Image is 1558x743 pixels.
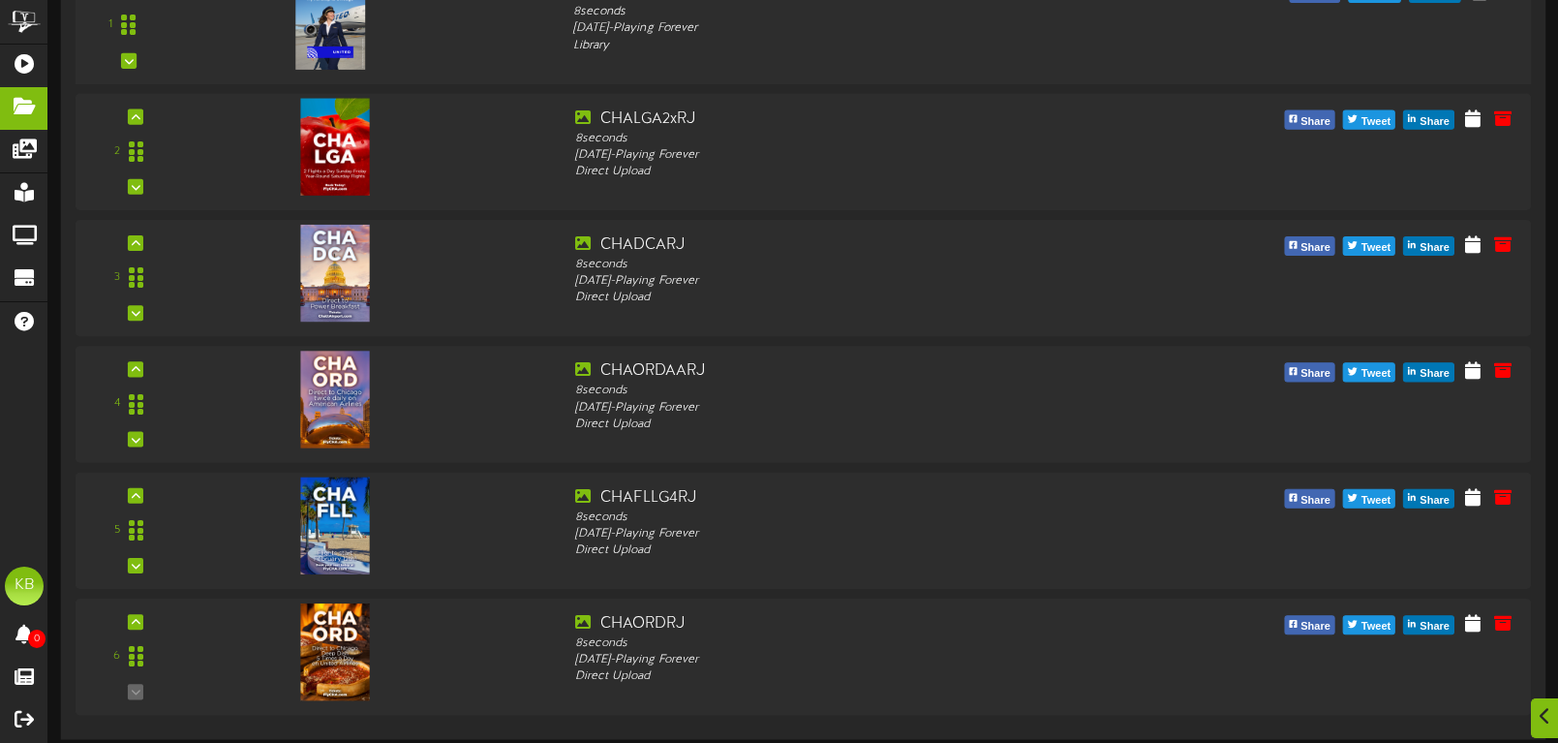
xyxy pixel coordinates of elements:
img: a30fd1e3-0176-482d-a66c-7ef2ad1b8714.jpg [301,225,370,322]
span: 0 [28,630,46,648]
div: 6 [113,649,120,666]
button: Share [1403,489,1454,509]
button: Tweet [1343,363,1395,383]
span: Share [1416,490,1453,511]
img: 82e4044e-ce0e-4c0f-93c5-7a707819b584.jpg [301,604,370,700]
button: Share [1284,363,1335,383]
div: CHAORDRJ [575,613,1152,635]
span: Share [1297,616,1334,637]
button: Share [1403,236,1454,256]
div: 8 seconds [573,4,1156,20]
button: Tweet [1343,615,1395,635]
span: Tweet [1358,237,1394,259]
button: Share [1403,615,1454,635]
span: Tweet [1358,490,1394,511]
img: 8e975a44-3fc2-4135-9848-7422269c8e32.jpg [301,478,370,574]
button: Share [1284,615,1335,635]
div: [DATE] - Playing Forever [575,399,1152,416]
div: [DATE] - Playing Forever [573,20,1156,37]
div: Direct Upload [575,417,1152,433]
span: Share [1297,111,1334,133]
button: Share [1403,363,1454,383]
div: CHAORDAARJ [575,360,1152,383]
button: Share [1284,236,1335,256]
button: Share [1284,110,1335,130]
div: [DATE] - Playing Forever [575,273,1152,290]
span: Share [1297,237,1334,259]
div: Library [573,38,1156,54]
div: Direct Upload [575,164,1152,180]
div: 8 seconds [575,130,1152,146]
span: Share [1297,364,1334,386]
span: Share [1416,616,1453,637]
div: Direct Upload [575,542,1152,559]
div: KB [5,567,44,605]
div: 8 seconds [575,383,1152,399]
div: [DATE] - Playing Forever [575,652,1152,668]
img: 415fc7ad-ebd5-4bdc-9c7e-74d48de864ab.jpg [301,99,370,196]
div: 8 seconds [575,635,1152,652]
div: 8 seconds [575,510,1152,526]
span: Share [1297,490,1334,511]
div: Direct Upload [575,290,1152,306]
div: CHADCARJ [575,234,1152,257]
span: Share [1416,237,1453,259]
span: Tweet [1358,616,1394,637]
img: 85621e42-e67f-4e55-bb7f-a541dcd8930a.jpg [301,351,370,448]
button: Share [1403,110,1454,130]
span: Share [1416,364,1453,386]
div: 8 seconds [575,257,1152,273]
span: Tweet [1358,364,1394,386]
div: CHAFLLG4RJ [575,487,1152,510]
span: Share [1416,111,1453,133]
span: Tweet [1358,111,1394,133]
button: Tweet [1343,489,1395,509]
div: Direct Upload [575,668,1152,685]
button: Tweet [1343,110,1395,130]
div: CHALGA2xRJ [575,108,1152,131]
div: [DATE] - Playing Forever [575,526,1152,542]
button: Tweet [1343,236,1395,256]
button: Share [1284,489,1335,509]
div: [DATE] - Playing Forever [575,147,1152,164]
